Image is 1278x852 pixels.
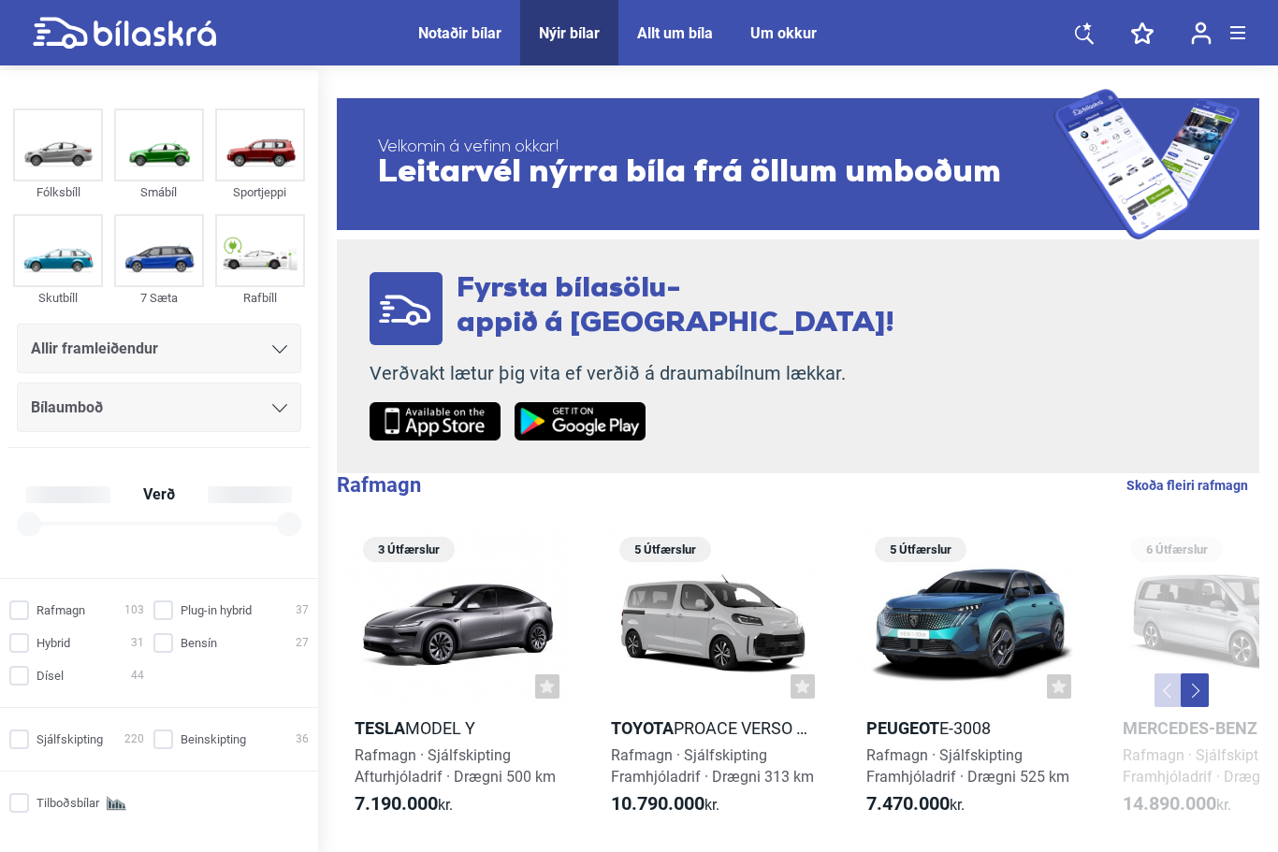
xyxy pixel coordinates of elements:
span: Rafmagn · Sjálfskipting Afturhjóladrif · Drægni 500 km [355,746,556,786]
b: Rafmagn [337,473,421,497]
span: kr. [611,793,719,816]
span: 220 [124,729,144,749]
h2: Proace Verso EV Langur [603,717,825,739]
div: Smábíl [114,181,204,203]
b: 7.190.000 [355,792,438,815]
span: 37 [296,600,309,620]
a: 5 ÚtfærslurPeugeote-3008Rafmagn · SjálfskiptingFramhjóladrif · Drægni 525 km7.470.000kr. [858,530,1081,832]
b: 7.470.000 [866,792,950,815]
span: 5 Útfærslur [629,537,702,562]
span: Sjálfskipting [36,729,103,749]
a: Notaðir bílar [418,24,501,42]
span: 6 Útfærslur [1140,537,1213,562]
span: Velkomin á vefinn okkar! [378,138,1053,157]
span: Leitarvél nýrra bíla frá öllum umboðum [378,157,1053,191]
span: 5 Útfærslur [884,537,957,562]
div: 7 Sæta [114,287,204,309]
span: 44 [131,666,144,686]
a: 3 ÚtfærslurTeslaModel YRafmagn · SjálfskiptingAfturhjóladrif · Drægni 500 km7.190.000kr. [346,530,569,832]
span: Tilboðsbílar [36,793,99,813]
span: Dísel [36,666,64,686]
button: Next [1181,673,1209,707]
span: Fyrsta bílasölu- appið á [GEOGRAPHIC_DATA]! [457,275,894,339]
a: 5 ÚtfærslurToyotaProace Verso EV LangurRafmagn · SjálfskiptingFramhjóladrif · Drægni 313 km10.790... [603,530,825,832]
h2: Model Y [346,717,569,739]
span: kr. [1123,793,1231,816]
span: Rafmagn · Sjálfskipting Framhjóladrif · Drægni 525 km [866,746,1069,786]
span: Beinskipting [181,729,246,749]
div: Skutbíll [13,287,103,309]
b: 10.790.000 [611,792,704,815]
span: Verð [138,487,180,502]
div: Rafbíll [215,287,305,309]
span: Bensín [181,633,217,653]
div: Fólksbíll [13,181,103,203]
p: Verðvakt lætur þig vita ef verðið á draumabílnum lækkar. [370,362,894,385]
b: 14.890.000 [1123,792,1216,815]
a: Skoða fleiri rafmagn [1126,473,1248,498]
span: Plug-in hybrid [181,600,252,620]
span: 36 [296,729,309,749]
button: Previous [1155,673,1183,707]
b: Toyota [611,718,674,738]
span: 27 [296,633,309,653]
span: Allir framleiðendur [31,336,158,362]
a: Allt um bíla [637,24,713,42]
span: Rafmagn [36,600,85,620]
span: Hybrid [36,633,70,653]
b: Tesla [355,718,405,738]
span: kr. [866,793,965,816]
span: Rafmagn · Sjálfskipting Framhjóladrif · Drægni 313 km [611,746,814,786]
a: Um okkur [750,24,817,42]
b: Peugeot [866,718,939,738]
a: Nýir bílar [539,24,600,42]
h2: e-3008 [858,717,1081,739]
div: Sportjeppi [215,181,305,203]
span: 31 [131,633,144,653]
span: 3 Útfærslur [372,537,445,562]
img: user-login.svg [1191,22,1212,45]
span: 103 [124,600,144,620]
a: Velkomin á vefinn okkar!Leitarvél nýrra bíla frá öllum umboðum [337,89,1259,239]
span: kr. [355,793,453,816]
span: Bílaumboð [31,395,103,421]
